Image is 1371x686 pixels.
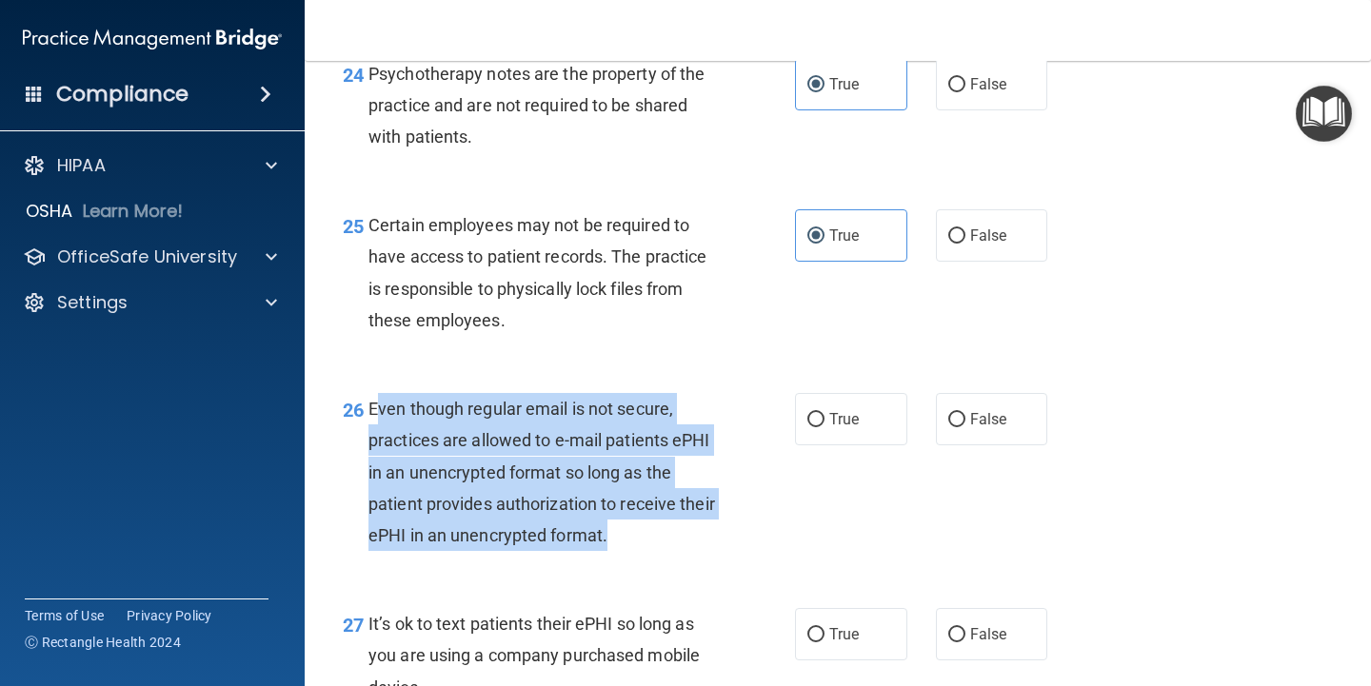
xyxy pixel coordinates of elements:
input: True [807,413,825,427]
button: Open Resource Center [1296,86,1352,142]
p: OfficeSafe University [57,245,237,268]
span: False [970,625,1007,643]
a: HIPAA [23,154,277,177]
input: True [807,78,825,92]
a: OfficeSafe University [23,245,277,268]
span: Psychotherapy notes are the property of the practice and are not required to be shared with patie... [368,64,705,147]
span: 25 [343,215,364,238]
input: True [807,229,825,244]
input: False [948,229,965,244]
span: True [829,410,859,428]
span: True [829,625,859,643]
p: OSHA [26,200,73,223]
input: True [807,628,825,642]
p: HIPAA [57,154,106,177]
a: Terms of Use [25,606,104,625]
span: 24 [343,64,364,87]
span: 27 [343,614,364,637]
span: 26 [343,399,364,421]
span: False [970,410,1007,428]
img: PMB logo [23,20,282,58]
span: False [970,75,1007,93]
h4: Compliance [56,81,189,108]
span: Certain employees may not be required to have access to patient records. The practice is responsi... [368,215,706,330]
a: Settings [23,291,277,314]
span: True [829,226,859,245]
span: Even though regular email is not secure, practices are allowed to e-mail patients ePHI in an unen... [368,399,715,545]
span: False [970,226,1007,245]
p: Learn More! [83,200,184,223]
span: True [829,75,859,93]
a: Privacy Policy [127,606,212,625]
span: Ⓒ Rectangle Health 2024 [25,633,181,652]
input: False [948,78,965,92]
input: False [948,413,965,427]
input: False [948,628,965,642]
p: Settings [57,291,128,314]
